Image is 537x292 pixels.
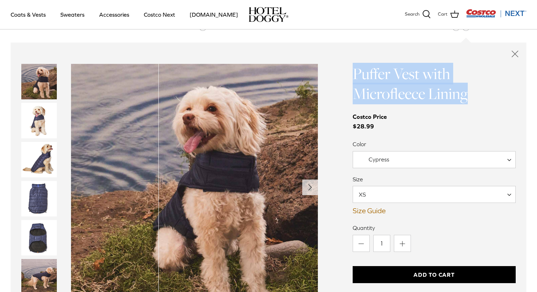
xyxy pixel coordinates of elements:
a: Coats & Vests [4,2,52,27]
a: Sweaters [54,2,91,27]
a: hoteldoggy.com hoteldoggycom [249,7,288,22]
a: Cart [438,10,459,19]
button: Next [302,180,318,195]
input: Quantity [373,235,390,252]
a: Thumbnail Link [21,181,57,216]
a: Thumbnail Link [21,142,57,177]
a: Search [405,10,431,19]
label: Size [353,175,516,183]
label: Quantity [353,224,516,232]
span: Cart [438,11,447,18]
span: XS [353,186,516,203]
label: Color [353,140,516,148]
div: Costco Price [353,112,387,122]
span: Cypress [353,151,516,168]
a: Puffer Vest with Microfleece Lining [353,63,468,104]
a: Size Guide [353,206,516,215]
img: hoteldoggycom [249,7,288,22]
a: Thumbnail Link [21,220,57,255]
a: Visit Costco Next [466,13,526,19]
img: Costco Next [466,9,526,18]
span: Search [405,11,419,18]
span: XS [353,191,380,198]
a: Accessories [93,2,136,27]
span: Cypress [369,156,389,162]
span: Cypress [353,156,404,163]
a: Close quick buy [504,43,526,65]
a: Thumbnail Link [21,103,57,138]
a: Thumbnail Link [21,64,57,99]
span: $28.99 [353,112,394,131]
button: Add to Cart [353,266,516,283]
a: Costco Next [137,2,181,27]
a: [DOMAIN_NAME] [183,2,244,27]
